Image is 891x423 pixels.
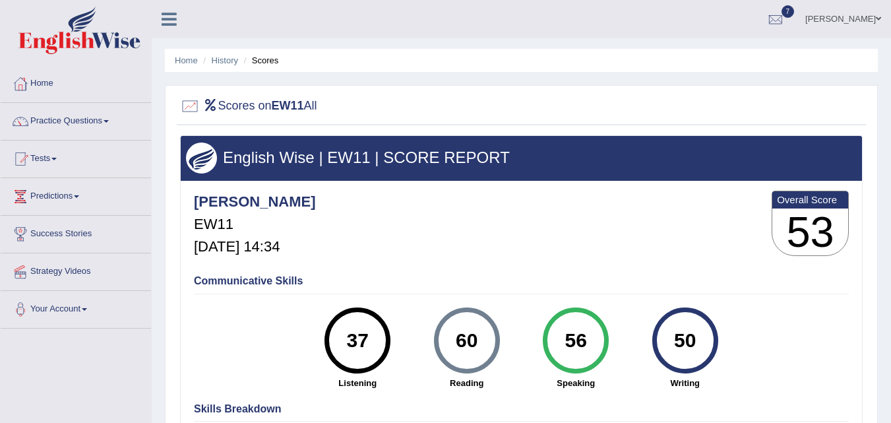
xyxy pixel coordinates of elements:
strong: Speaking [528,377,625,389]
a: Home [175,55,198,65]
h3: English Wise | EW11 | SCORE REPORT [186,149,857,166]
a: Predictions [1,178,151,211]
h4: [PERSON_NAME] [194,194,316,210]
li: Scores [241,54,279,67]
div: 60 [443,313,491,368]
span: 7 [782,5,795,18]
div: 56 [552,313,600,368]
h5: EW11 [194,216,316,232]
a: History [212,55,238,65]
img: wings.png [186,143,217,174]
div: 37 [334,313,382,368]
b: Overall Score [777,194,844,205]
a: Home [1,65,151,98]
a: Tests [1,141,151,174]
div: 50 [661,313,709,368]
a: Success Stories [1,216,151,249]
h4: Communicative Skills [194,275,849,287]
a: Your Account [1,291,151,324]
h5: [DATE] 14:34 [194,239,316,255]
strong: Reading [419,377,515,389]
b: EW11 [272,99,304,112]
strong: Writing [637,377,733,389]
a: Practice Questions [1,103,151,136]
h3: 53 [772,209,848,256]
a: Strategy Videos [1,253,151,286]
h2: Scores on All [180,96,317,116]
h4: Skills Breakdown [194,403,849,415]
strong: Listening [310,377,406,389]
